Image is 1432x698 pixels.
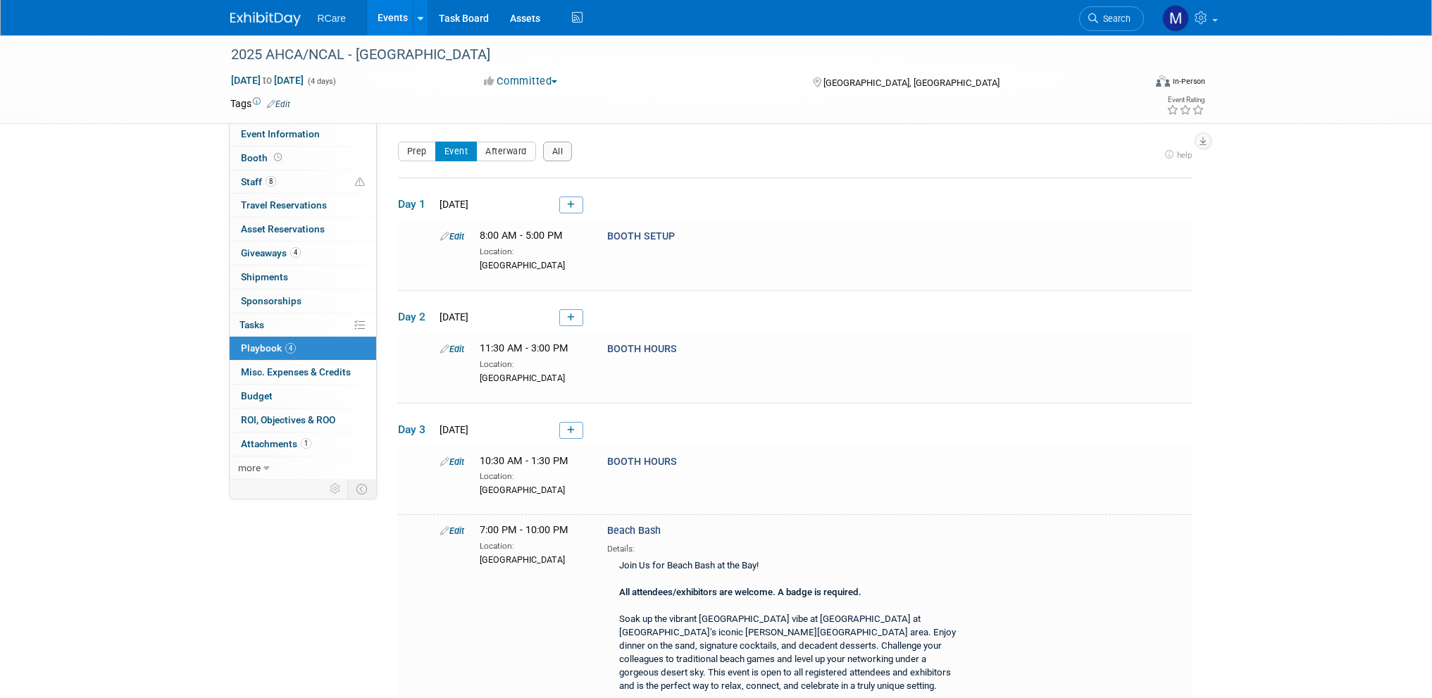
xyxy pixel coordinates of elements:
[318,13,346,24] span: RCare
[230,289,376,313] a: Sponsorships
[241,271,288,282] span: Shipments
[230,266,376,289] a: Shipments
[1172,76,1205,87] div: In-Person
[230,361,376,384] a: Misc. Expenses & Credits
[241,438,311,449] span: Attachments
[230,147,376,170] a: Booth
[226,42,1123,68] div: 2025 AHCA/NCAL - [GEOGRAPHIC_DATA]
[480,468,586,482] div: Location:
[355,176,365,189] span: Potential Scheduling Conflict -- at least one attendee is tagged in another overlapping event.
[266,176,276,187] span: 8
[230,432,376,456] a: Attachments1
[476,142,536,161] button: Afterward
[241,366,351,378] span: Misc. Expenses & Credits
[823,77,1000,88] span: [GEOGRAPHIC_DATA], [GEOGRAPHIC_DATA]
[230,96,290,111] td: Tags
[1079,6,1144,31] a: Search
[241,152,285,163] span: Booth
[230,218,376,241] a: Asset Reservations
[347,480,376,498] td: Toggle Event Tabs
[480,482,586,497] div: [GEOGRAPHIC_DATA]
[480,524,568,536] span: 7:00 PM - 10:00 PM
[241,295,301,306] span: Sponsorships
[230,12,301,26] img: ExhibitDay
[607,539,969,555] div: Details:
[480,244,586,258] div: Location:
[241,247,301,258] span: Giveaways
[480,538,586,552] div: Location:
[440,344,464,354] a: Edit
[267,99,290,109] a: Edit
[241,128,320,139] span: Event Information
[290,247,301,258] span: 4
[440,231,464,242] a: Edit
[230,74,304,87] span: [DATE] [DATE]
[479,74,563,89] button: Committed
[1156,75,1170,87] img: Format-Inperson.png
[241,199,327,211] span: Travel Reservations
[301,438,311,449] span: 1
[607,230,675,242] span: BOOTH SETUP
[607,456,677,468] span: BOOTH HOURS
[271,152,285,163] span: Booth not reserved yet
[398,309,433,325] span: Day 2
[241,342,296,354] span: Playbook
[238,462,261,473] span: more
[230,313,376,337] a: Tasks
[480,356,586,370] div: Location:
[480,342,568,354] span: 11:30 AM - 3:00 PM
[480,258,586,272] div: [GEOGRAPHIC_DATA]
[435,199,468,210] span: [DATE]
[323,480,348,498] td: Personalize Event Tab Strip
[261,75,274,86] span: to
[241,414,335,425] span: ROI, Objectives & ROO
[398,422,433,437] span: Day 3
[398,197,433,212] span: Day 1
[607,343,677,355] span: BOOTH HOURS
[1061,73,1206,94] div: Event Format
[1162,5,1189,32] img: Mike Andolina
[241,390,273,401] span: Budget
[543,142,573,161] button: All
[230,385,376,408] a: Budget
[230,456,376,480] a: more
[607,525,661,537] span: Beach Bash
[435,142,478,161] button: Event
[440,456,464,467] a: Edit
[241,223,325,235] span: Asset Reservations
[239,319,264,330] span: Tasks
[285,343,296,354] span: 4
[1166,96,1204,104] div: Event Rating
[619,587,861,597] b: All attendees/exhibitors are welcome. A badge is required.
[230,242,376,265] a: Giveaways4
[480,552,586,566] div: [GEOGRAPHIC_DATA]
[1098,13,1131,24] span: Search
[230,409,376,432] a: ROI, Objectives & ROO
[440,525,464,536] a: Edit
[435,424,468,435] span: [DATE]
[480,455,568,467] span: 10:30 AM - 1:30 PM
[1177,150,1192,160] span: help
[241,176,276,187] span: Staff
[230,337,376,360] a: Playbook4
[480,370,586,385] div: [GEOGRAPHIC_DATA]
[435,311,468,323] span: [DATE]
[306,77,336,86] span: (4 days)
[480,230,563,242] span: 8:00 AM - 5:00 PM
[230,170,376,194] a: Staff8
[230,194,376,217] a: Travel Reservations
[230,123,376,146] a: Event Information
[398,142,436,161] button: Prep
